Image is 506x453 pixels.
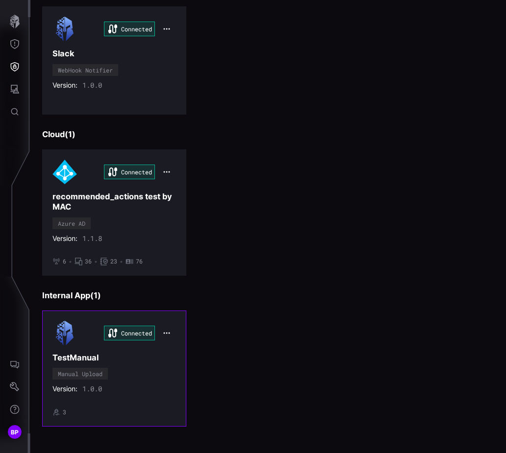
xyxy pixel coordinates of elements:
span: 76 [136,258,143,265]
h3: Cloud ( 1 ) [42,129,494,140]
div: Connected [104,165,155,179]
span: Version: [52,384,77,393]
span: • [94,258,98,265]
div: WebHook Notifier [58,67,113,73]
h3: recommended_actions test by MAC [52,191,176,213]
span: Version: [52,234,77,243]
span: 6 [63,258,66,265]
div: Connected [104,22,155,36]
div: Manual Upload [58,371,102,377]
h3: TestManual [52,353,176,363]
img: Azure AD [52,160,77,184]
h3: Slack [52,48,176,59]
span: Version: [52,81,77,90]
span: • [69,258,72,265]
span: 1.0.0 [82,81,102,90]
span: • [120,258,123,265]
div: Connected [104,326,155,340]
span: BP [11,427,19,437]
h3: Internal App ( 1 ) [42,290,494,301]
span: 3 [63,408,66,416]
button: BP [0,421,29,443]
img: WebHook Notifier [52,17,77,41]
div: Azure AD [58,220,85,226]
span: 1.1.8 [82,234,102,243]
span: 36 [85,258,92,265]
span: 23 [110,258,117,265]
span: 1.0.0 [82,384,102,393]
img: Manual Upload [52,321,77,345]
